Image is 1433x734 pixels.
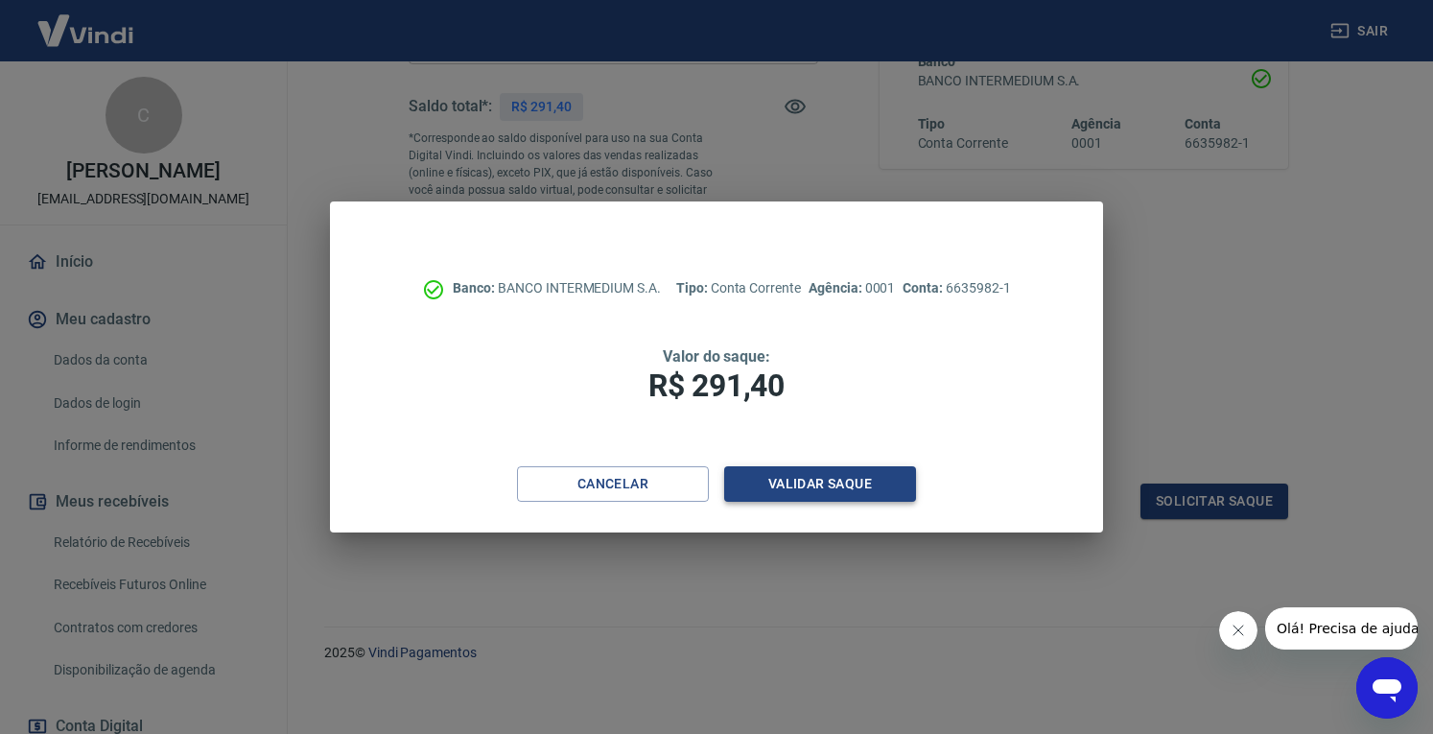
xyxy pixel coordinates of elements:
[453,278,661,298] p: BANCO INTERMEDIUM S.A.
[1356,657,1418,719] iframe: Botão para abrir a janela de mensagens
[1265,607,1418,650] iframe: Mensagem da empresa
[12,13,161,29] span: Olá! Precisa de ajuda?
[809,278,895,298] p: 0001
[663,347,770,366] span: Valor do saque:
[453,280,498,296] span: Banco:
[1219,611,1257,650] iframe: Fechar mensagem
[676,278,801,298] p: Conta Corrente
[517,466,709,502] button: Cancelar
[724,466,916,502] button: Validar saque
[648,367,785,404] span: R$ 291,40
[903,280,946,296] span: Conta:
[676,280,711,296] span: Tipo:
[809,280,865,296] span: Agência:
[903,278,1010,298] p: 6635982-1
